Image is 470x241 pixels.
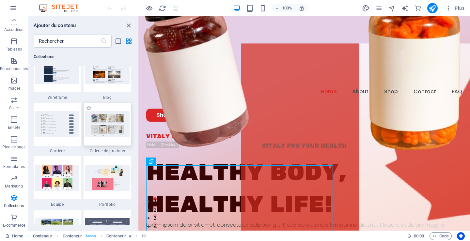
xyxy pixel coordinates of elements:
[85,232,96,240] span: . banner
[85,165,130,191] img: portfolio_extension.jpg
[145,4,153,12] button: Cliquez ici pour quitter le mode Aperçu et poursuivre l'édition.
[85,111,130,137] img: product_gallery_extension.jpg
[362,4,370,12] button: design
[34,22,76,29] h6: Ajouter du contenu
[6,47,22,52] p: Tableaux
[84,103,131,154] div: Galerie de produits
[414,4,422,12] button: commerce
[125,37,133,45] button: grid-view
[34,103,81,154] div: Carrière
[84,156,131,207] div: Portfolio
[15,181,18,184] button: 1
[4,203,24,208] p: Collections
[84,202,131,207] span: Portfolio
[443,3,467,13] button: Plus
[33,232,147,240] nav: breadcrumb
[129,234,132,238] i: Cet élément contient une animation.
[427,3,438,13] button: publish
[84,95,131,100] span: Blog
[125,22,133,29] button: close panel
[429,5,436,12] i: Publier
[35,58,80,84] img: wireframe_extension.jpg
[35,165,80,191] img: team_extension.jpg
[3,223,25,228] p: E-commerce
[34,202,81,207] span: Équipe
[38,4,86,12] img: Editor Logo
[457,232,465,240] button: Usercentrics
[84,49,131,100] div: Blog
[114,37,122,45] button: list-view
[106,232,126,240] span: Conteneur
[142,232,147,240] span: Cliquez pour sélectionner. Double-cliquez pour modifier.
[4,27,23,32] p: Accordéon
[407,232,424,240] h6: Durée de la session
[299,5,305,11] i: Lors du redimensionnement, ajuster automatiquement le niveau de zoom en fonction de l'appareil sé...
[15,198,18,201] button: 3
[15,206,18,209] button: 4
[446,5,464,11] span: Plus
[282,4,292,12] h6: 100%
[84,148,131,154] span: Galerie de produits
[272,4,295,12] button: 100%
[432,232,449,240] span: Code
[375,4,383,12] button: pages
[2,144,25,150] p: Pied de page
[8,86,21,91] p: Images
[388,5,396,12] i: Navigateur
[86,105,92,111] span: Ajouter aux favoris
[158,4,166,12] button: reload
[9,105,19,111] p: Slider
[3,164,25,169] p: Formulaires
[33,232,53,240] span: Cliquez pour sélectionner. Double-cliquez pour modifier.
[414,5,422,12] i: E-commerce
[15,189,18,193] button: 2
[34,148,81,154] span: Carrière
[8,125,20,130] p: En-tête
[85,58,130,84] img: blog_extension.jpg
[159,5,166,12] i: Actualiser la page
[414,232,424,240] span: 00 00
[375,5,383,12] i: Pages (Ctrl+Alt+S)
[34,95,81,100] span: Wireframe
[362,5,369,12] i: Design (Ctrl+Alt+Y)
[34,156,81,207] div: Équipe
[34,53,131,61] h6: Collections
[401,5,409,12] i: AI Writer
[35,111,80,137] img: jobs_extension.jpg
[34,49,81,100] div: Wireframe
[430,232,452,240] button: Code
[34,35,101,48] input: Rechercher
[5,232,23,240] a: Cliquez pour annuler la sélection. Double-cliquez pour ouvrir Pages.
[5,184,23,189] p: Marketing
[63,232,82,240] span: Cliquez pour sélectionner. Double-cliquez pour modifier.
[418,233,419,238] span: :
[388,4,396,12] button: navigator
[401,4,409,12] button: text_generator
